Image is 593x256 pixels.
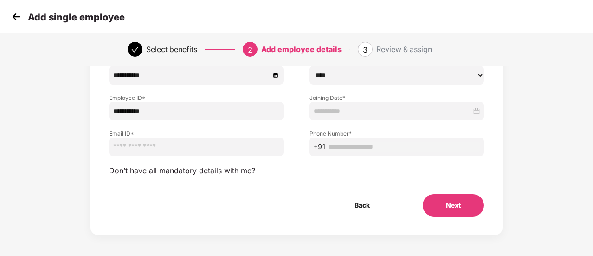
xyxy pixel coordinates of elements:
[109,94,284,102] label: Employee ID
[363,45,367,54] span: 3
[131,46,139,53] span: check
[109,130,284,138] label: Email ID
[109,166,255,176] span: Don’t have all mandatory details with me?
[309,94,484,102] label: Joining Date
[146,42,197,57] div: Select benefits
[248,45,252,54] span: 2
[376,42,432,57] div: Review & assign
[331,194,393,217] button: Back
[423,194,484,217] button: Next
[314,142,326,152] span: +91
[28,12,125,23] p: Add single employee
[9,10,23,24] img: svg+xml;base64,PHN2ZyB4bWxucz0iaHR0cDovL3d3dy53My5vcmcvMjAwMC9zdmciIHdpZHRoPSIzMCIgaGVpZ2h0PSIzMC...
[309,130,484,138] label: Phone Number
[261,42,342,57] div: Add employee details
